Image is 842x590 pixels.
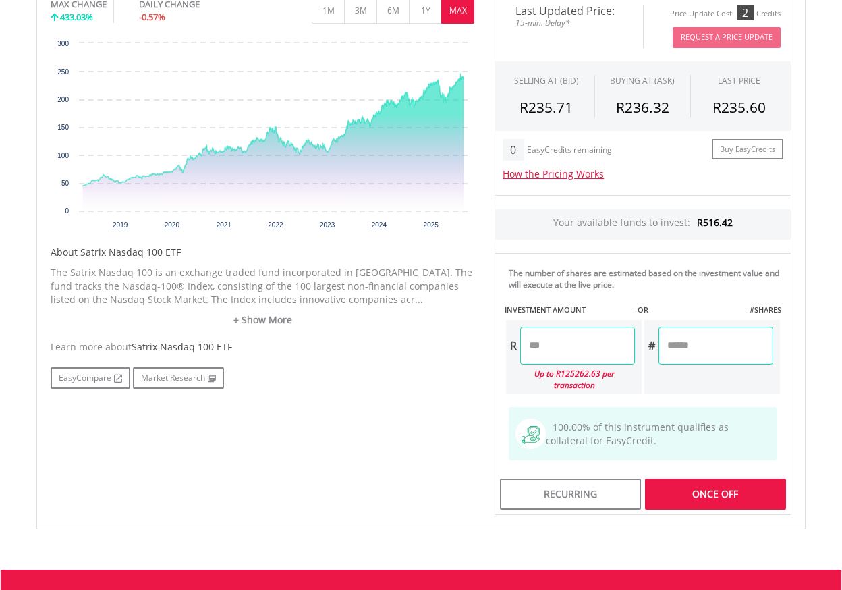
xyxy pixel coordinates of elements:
span: 433.03% [60,11,93,23]
img: collateral-qualifying-green.svg [522,426,540,444]
div: The number of shares are estimated based on the investment value and will execute at the live price. [509,267,785,290]
span: R516.42 [697,216,733,229]
div: # [644,327,658,365]
text: 100 [57,152,69,159]
label: #SHARES [750,304,781,315]
div: Credits [756,9,781,19]
span: -0.57% [139,11,165,23]
text: 200 [57,96,69,103]
p: The Satrix Nasdaq 100 is an exchange traded fund incorporated in [GEOGRAPHIC_DATA]. The fund trac... [51,266,474,306]
text: 50 [61,180,69,187]
text: 2023 [320,221,335,229]
span: 15-min. Delay* [505,16,633,29]
text: 2020 [165,221,180,229]
div: 0 [503,139,524,161]
span: Satrix Nasdaq 100 ETF [132,340,232,353]
text: 2024 [372,221,387,229]
div: EasyCredits remaining [527,145,612,157]
label: -OR- [635,304,651,315]
a: EasyCompare [51,367,130,389]
svg: Interactive chart [51,36,474,239]
text: 2025 [424,221,439,229]
div: Price Update Cost: [670,9,734,19]
div: Learn more about [51,340,474,354]
span: BUYING AT (ASK) [610,75,675,86]
div: Once Off [645,479,786,510]
span: R236.32 [616,98,669,117]
text: 150 [57,124,69,131]
span: 100.00% of this instrument qualifies as collateral for EasyCredit. [546,421,729,447]
button: Request A Price Update [673,27,781,48]
div: R [506,327,520,365]
text: 2019 [113,221,128,229]
a: + Show More [51,313,474,327]
span: R235.60 [712,98,766,117]
div: Recurring [500,479,641,510]
text: 300 [57,40,69,47]
span: R235.71 [520,98,573,117]
label: INVESTMENT AMOUNT [505,304,586,315]
div: LAST PRICE [718,75,760,86]
a: How the Pricing Works [503,167,604,180]
span: Last Updated Price: [505,5,633,16]
text: 250 [57,68,69,76]
div: 2 [737,5,754,20]
text: 2022 [268,221,283,229]
div: Chart. Highcharts interactive chart. [51,36,474,239]
div: Up to R125262.63 per transaction [506,365,635,394]
div: Your available funds to invest: [495,209,791,240]
text: 0 [65,207,69,215]
a: Buy EasyCredits [712,139,783,160]
text: 2021 [217,221,232,229]
div: SELLING AT (BID) [514,75,579,86]
a: Market Research [133,367,224,389]
h5: About Satrix Nasdaq 100 ETF [51,246,474,259]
